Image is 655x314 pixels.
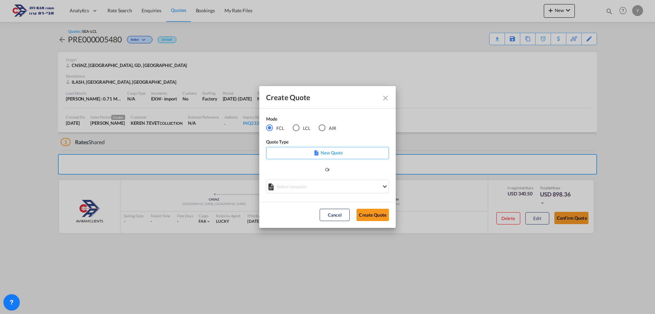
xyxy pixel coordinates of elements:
md-select: Select template [266,180,389,193]
div: Or [325,166,330,173]
md-radio-button: AIR [319,124,336,132]
button: Close dialog [379,91,391,104]
button: Cancel [320,209,350,221]
md-radio-button: FCL [266,124,284,132]
button: Create Quote [356,209,389,221]
div: Create Quote [266,93,377,101]
div: Quote Type [266,138,389,147]
md-dialog: Create QuoteModeFCL LCLAIR ... [259,86,396,228]
div: Mode [266,115,345,124]
md-icon: Close dialog [381,94,390,102]
div: New Quote [266,147,389,159]
p: New Quote [268,149,387,156]
md-radio-button: LCL [293,124,310,132]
